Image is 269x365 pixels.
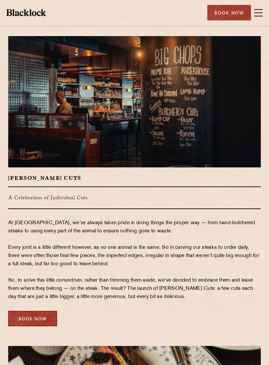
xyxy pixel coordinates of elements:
div: Book Now [207,5,251,20]
div: Book Now [8,311,57,326]
h2: [PERSON_NAME] Cuts [8,175,261,182]
p: At [GEOGRAPHIC_DATA], we’ve always taken pride in doing things the proper way — from hand-butcher... [8,219,261,301]
img: BL_Textured_Logo-footer-cropped.svg [7,9,46,16]
img: May25-Blacklock-AllIn-00534.jpg [8,36,261,167]
h3: A Celebration of Individual Cuts [8,186,261,209]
